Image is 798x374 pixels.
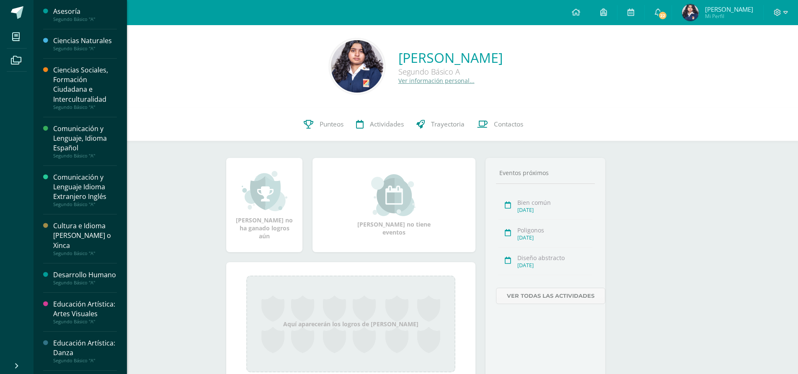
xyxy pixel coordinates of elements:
[517,206,592,214] div: [DATE]
[53,221,117,256] a: Cultura e Idioma [PERSON_NAME] o XincaSegundo Básico "A"
[53,16,117,22] div: Segundo Básico "A"
[53,221,117,250] div: Cultura e Idioma [PERSON_NAME] o Xinca
[496,169,595,177] div: Eventos próximos
[53,124,117,159] a: Comunicación y Lenguaje, Idioma EspañolSegundo Básico "A"
[517,199,592,206] div: Bien común
[352,174,436,236] div: [PERSON_NAME] no tiene eventos
[705,13,753,20] span: Mi Perfil
[53,270,117,286] a: Desarrollo HumanoSegundo Básico "A"
[471,108,529,141] a: Contactos
[53,7,117,16] div: Asesoría
[398,49,503,67] a: [PERSON_NAME]
[53,36,117,52] a: Ciencias NaturalesSegundo Básico "A"
[53,338,117,358] div: Educación Artística: Danza
[370,120,404,129] span: Actividades
[517,254,592,262] div: Diseño abstracto
[53,280,117,286] div: Segundo Básico "A"
[53,173,117,201] div: Comunicación y Lenguaje Idioma Extranjero Inglés
[297,108,350,141] a: Punteos
[242,170,287,212] img: achievement_small.png
[53,173,117,207] a: Comunicación y Lenguaje Idioma Extranjero InglésSegundo Básico "A"
[705,5,753,13] span: [PERSON_NAME]
[235,170,294,240] div: [PERSON_NAME] no ha ganado logros aún
[350,108,410,141] a: Actividades
[53,299,117,319] div: Educación Artística: Artes Visuales
[658,11,667,20] span: 22
[53,104,117,110] div: Segundo Básico "A"
[53,65,117,110] a: Ciencias Sociales, Formación Ciudadana e InterculturalidadSegundo Básico "A"
[371,174,417,216] img: event_small.png
[53,270,117,280] div: Desarrollo Humano
[398,77,475,85] a: Ver información personal...
[410,108,471,141] a: Trayectoria
[53,65,117,104] div: Ciencias Sociales, Formación Ciudadana e Interculturalidad
[517,262,592,269] div: [DATE]
[53,153,117,159] div: Segundo Básico "A"
[517,234,592,241] div: [DATE]
[53,124,117,153] div: Comunicación y Lenguaje, Idioma Español
[246,276,455,372] div: Aquí aparecerán los logros de [PERSON_NAME]
[53,250,117,256] div: Segundo Básico "A"
[398,67,503,77] div: Segundo Básico A
[682,4,699,21] img: 1673e0d1dc3c4a29ea6c874037386413.png
[53,7,117,22] a: AsesoríaSegundo Básico "A"
[494,120,523,129] span: Contactos
[320,120,343,129] span: Punteos
[53,46,117,52] div: Segundo Básico "A"
[53,36,117,46] div: Ciencias Naturales
[331,40,383,93] img: ebe0463fd43717ed6660f4e4b5e2a178.png
[53,319,117,325] div: Segundo Básico "A"
[431,120,465,129] span: Trayectoria
[53,299,117,325] a: Educación Artística: Artes VisualesSegundo Básico "A"
[53,338,117,364] a: Educación Artística: DanzaSegundo Básico "A"
[53,358,117,364] div: Segundo Básico "A"
[517,226,592,234] div: Poligonos
[53,201,117,207] div: Segundo Básico "A"
[496,288,605,304] a: Ver todas las actividades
